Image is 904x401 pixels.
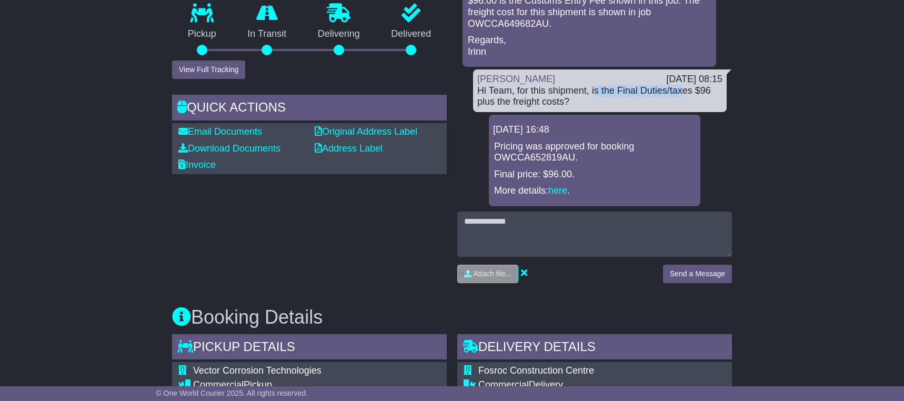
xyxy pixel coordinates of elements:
[302,28,376,40] p: Delivering
[315,126,417,137] a: Original Address Label
[478,379,717,391] div: Delivery
[478,379,529,390] span: Commercial
[663,265,732,283] button: Send a Message
[457,334,732,363] div: Delivery Details
[232,28,303,40] p: In Transit
[193,379,396,391] div: Pickup
[494,185,695,197] p: More details: .
[193,365,322,376] span: Vector Corrosion Technologies
[478,365,594,376] span: Fosroc Construction Centre
[178,159,216,170] a: Invoice
[494,141,695,164] p: Pricing was approved for booking OWCCA652819AU.
[468,35,711,57] p: Regards, Irinn
[494,169,695,181] p: Final price: $96.00.
[172,307,732,328] h3: Booking Details
[548,185,567,196] a: here
[477,74,555,84] a: [PERSON_NAME]
[172,95,447,123] div: Quick Actions
[172,334,447,363] div: Pickup Details
[172,61,245,79] button: View Full Tracking
[172,28,232,40] p: Pickup
[178,126,262,137] a: Email Documents
[376,28,447,40] p: Delivered
[193,379,244,390] span: Commercial
[477,85,722,108] div: Hi Team, for this shipment, is the Final Duties/taxes $96 plus the freight costs?
[315,143,383,154] a: Address Label
[666,74,722,85] div: [DATE] 08:15
[156,389,308,397] span: © One World Courier 2025. All rights reserved.
[178,143,280,154] a: Download Documents
[493,124,696,136] div: [DATE] 16:48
